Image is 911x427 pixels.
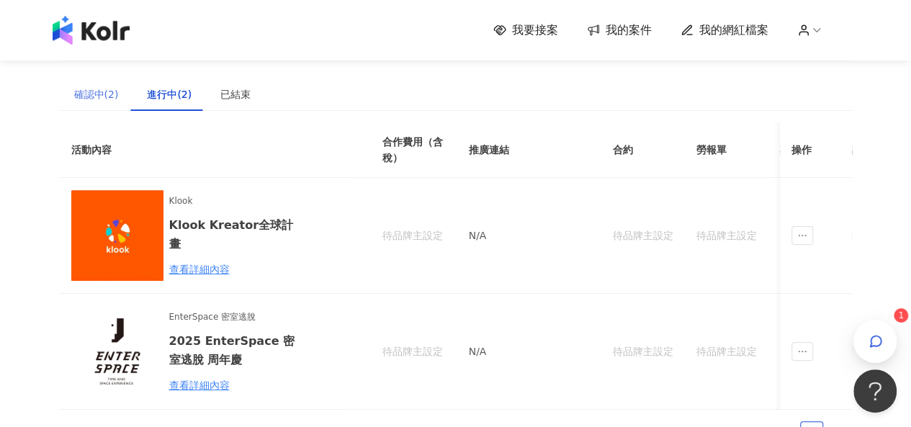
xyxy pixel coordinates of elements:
div: 已結束 [220,86,251,102]
th: 合約 [601,122,685,178]
span: Klook [169,194,295,208]
div: 待品牌主設定 [613,228,673,243]
p: N/A [469,228,590,243]
a: 我的案件 [587,22,652,38]
p: N/A [469,343,590,359]
th: 合作費用（含稅） [371,122,457,178]
span: ellipsis [791,226,813,245]
th: 操作 [780,122,852,178]
th: 活動內容 [60,122,348,178]
img: Klook Kreator全球計畫 [71,189,163,282]
div: 待品牌主設定 [382,343,446,359]
div: 進行中(2) [147,86,192,102]
div: 待品牌主設定 [696,228,757,243]
a: 我的網紅檔案 [681,22,768,38]
span: 我的網紅檔案 [699,22,768,38]
div: 確認中(2) [74,86,119,102]
div: 待品牌主設定 [382,228,446,243]
span: 我的案件 [606,22,652,38]
iframe: Help Scout Beacon - Open [853,369,897,413]
div: 查看詳細內容 [169,377,295,393]
h6: 2025 EnterSpace 密室逃脫 周年慶 [169,332,295,368]
img: 2025 EnterSpace 密室逃脫 周年慶 [71,305,163,397]
h6: Klook Kreator全球計畫 [169,216,295,252]
a: 我要接案 [493,22,558,38]
span: 1 [898,310,904,320]
div: 待品牌主設定 [696,343,757,359]
div: 查看詳細內容 [169,261,295,277]
sup: 1 [894,308,908,323]
th: 其他附件 [768,122,832,178]
th: 推廣連結 [457,122,601,178]
th: 勞報單 [685,122,768,178]
span: EnterSpace 密室逃脫 [169,310,295,324]
button: 1 [853,320,897,363]
div: 待品牌主設定 [613,343,673,359]
span: 我要接案 [512,22,558,38]
img: logo [53,16,130,45]
span: ellipsis [791,342,813,361]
